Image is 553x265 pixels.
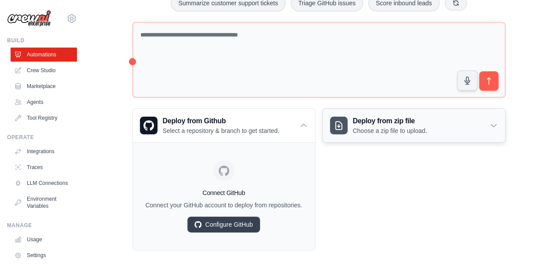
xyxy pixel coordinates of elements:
[353,116,427,126] h3: Deploy from zip file
[11,176,77,190] a: LLM Connections
[11,48,77,62] a: Automations
[11,95,77,109] a: Agents
[353,126,427,135] p: Choose a zip file to upload.
[11,79,77,93] a: Marketplace
[163,126,279,135] p: Select a repository & branch to get started.
[7,10,51,27] img: Logo
[163,116,279,126] h3: Deploy from Github
[11,248,77,262] a: Settings
[11,232,77,247] a: Usage
[11,63,77,77] a: Crew Studio
[7,134,77,141] div: Operate
[11,192,77,213] a: Environment Variables
[140,201,308,210] p: Connect your GitHub account to deploy from repositories.
[11,111,77,125] a: Tool Registry
[11,160,77,174] a: Traces
[187,217,260,232] a: Configure GitHub
[11,144,77,158] a: Integrations
[7,37,77,44] div: Build
[7,222,77,229] div: Manage
[140,188,308,197] h4: Connect GitHub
